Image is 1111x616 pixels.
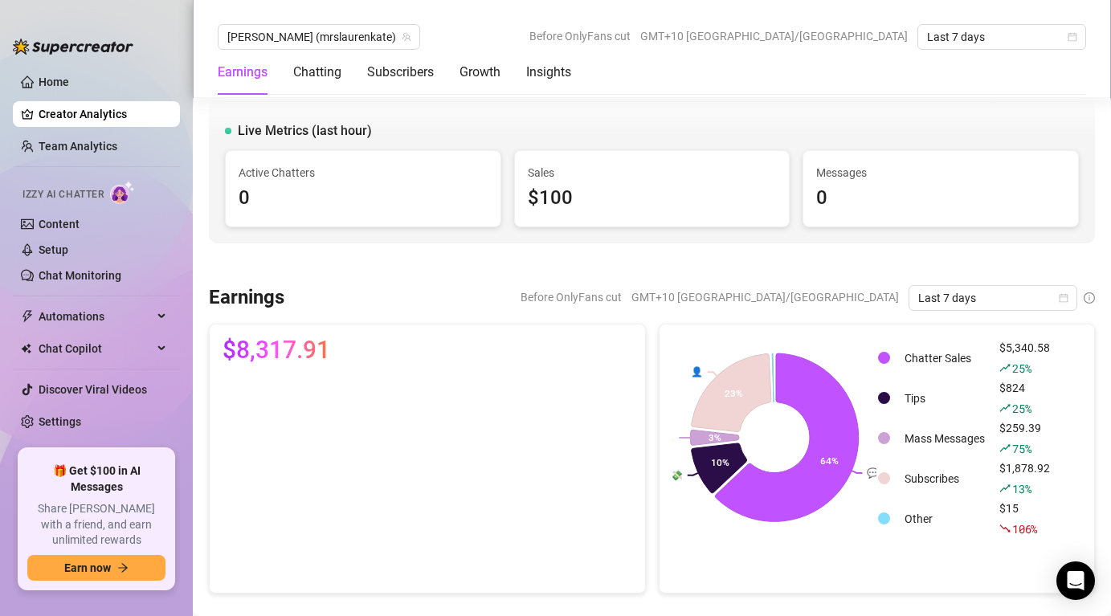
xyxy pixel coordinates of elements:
span: rise [999,402,1011,414]
a: Content [39,218,80,230]
span: calendar [1059,293,1068,303]
td: Subscribes [898,459,991,498]
img: Chat Copilot [21,343,31,354]
div: 0 [816,183,1065,214]
span: Last 7 days [918,286,1068,310]
a: Discover Viral Videos [39,383,147,396]
text: 💸 [670,469,682,481]
span: rise [999,443,1011,454]
span: Before OnlyFans cut [529,24,631,48]
td: Mass Messages [898,419,991,458]
span: calendar [1068,32,1077,42]
text: 👤 [690,365,702,377]
span: Chat Copilot [39,336,153,361]
span: Earn now [64,561,111,574]
div: Open Intercom Messenger [1056,561,1095,600]
td: Tips [898,379,991,418]
div: Chatting [293,63,341,82]
div: Earnings [218,63,268,82]
span: rise [999,362,1011,373]
div: $5,340.58 [999,339,1050,377]
a: Chat Monitoring [39,269,121,282]
span: Last 7 days [927,25,1076,49]
span: Sales [528,164,777,182]
span: Izzy AI Chatter [22,187,104,202]
span: 🎁 Get $100 in AI Messages [27,463,165,495]
text: 💬 [868,467,880,479]
div: Growth [460,63,500,82]
span: info-circle [1084,292,1095,304]
text: 💰 [662,431,674,443]
div: $1,878.92 [999,459,1050,498]
span: 25 % [1012,361,1031,376]
div: $15 [999,500,1050,538]
div: 0 [239,183,488,214]
a: Home [39,75,69,88]
td: Chatter Sales [898,339,991,377]
div: $824 [999,379,1050,418]
span: GMT+10 [GEOGRAPHIC_DATA]/[GEOGRAPHIC_DATA] [631,285,899,309]
span: 13 % [1012,481,1031,496]
button: Earn nowarrow-right [27,555,165,581]
span: Active Chatters [239,164,488,182]
span: GMT+10 [GEOGRAPHIC_DATA]/[GEOGRAPHIC_DATA] [640,24,908,48]
span: rise [999,483,1011,494]
span: Share [PERSON_NAME] with a friend, and earn unlimited rewards [27,501,165,549]
img: AI Chatter [110,181,135,204]
span: Messages [816,164,1065,182]
span: team [402,32,411,42]
a: Team Analytics [39,140,117,153]
span: Before OnlyFans cut [521,285,622,309]
div: Subscribers [367,63,434,82]
span: Live Metrics (last hour) [238,121,372,141]
td: Other [898,500,991,538]
a: Setup [39,243,68,256]
span: Lauren (mrslaurenkate) [227,25,410,49]
img: logo-BBDzfeDw.svg [13,39,133,55]
span: arrow-right [117,562,129,573]
span: Automations [39,304,153,329]
span: 25 % [1012,401,1031,416]
span: 75 % [1012,441,1031,456]
span: 106 % [1012,521,1037,536]
a: Settings [39,415,81,428]
span: $8,317.91 [223,337,330,363]
span: fall [999,523,1011,534]
div: $259.39 [999,419,1050,458]
div: Insights [526,63,571,82]
span: thunderbolt [21,310,34,323]
h3: Earnings [209,285,284,311]
div: $100 [528,183,777,214]
a: Creator Analytics [39,101,167,127]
